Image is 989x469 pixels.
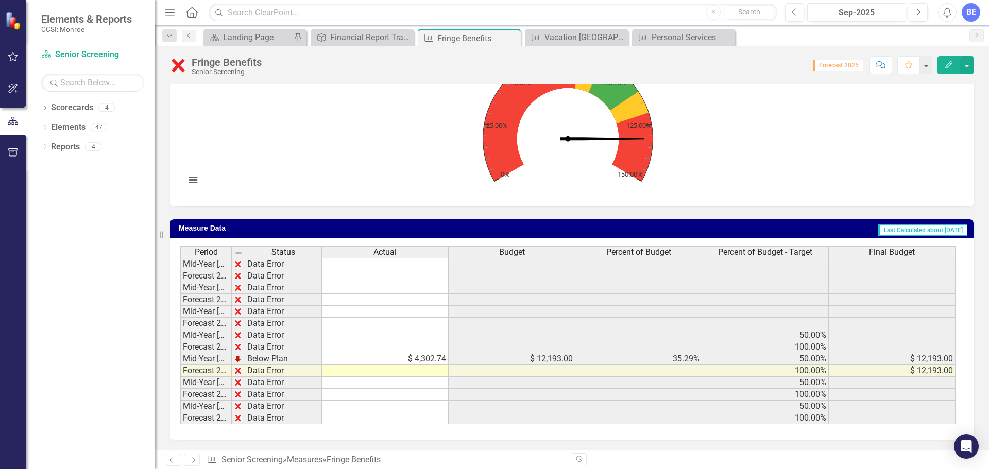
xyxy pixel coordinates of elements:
[180,377,232,389] td: Mid-Year [DATE]
[234,390,242,398] img: 8RzGQv4hRzfwDEJP2t+ZtbkIMiEdExVZRBbE2c44oI7n5H63pD5jMHjwNAAAAAElFTkSuQmCC
[702,365,829,377] td: 100.00%
[180,341,232,353] td: Forecast 2024
[234,402,242,410] img: 8RzGQv4hRzfwDEJP2t+ZtbkIMiEdExVZRBbE2c44oI7n5H63pD5jMHjwNAAAAAElFTkSuQmCC
[606,248,671,257] span: Percent of Budget
[245,294,322,306] td: Data Error
[234,249,243,257] img: 8DAGhfEEPCf229AAAAAElFTkSuQmCC
[245,270,322,282] td: Data Error
[602,78,627,87] text: 100.00%
[527,31,625,44] a: Vacation [GEOGRAPHIC_DATA]
[829,353,956,365] td: $ 12,193.00
[501,169,510,179] text: 0%
[41,49,144,61] a: Senior Screening
[180,401,232,412] td: Mid-Year [DATE]
[626,120,652,130] text: 125.00%
[723,5,775,20] button: Search
[170,57,186,74] img: Data Error
[245,412,322,424] td: Data Error
[234,355,242,363] img: TnMDeAgwAPMxUmUi88jYAAAAAElFTkSuQmCC
[186,173,200,187] button: View chart menu, Chart
[245,377,322,389] td: Data Error
[245,365,322,377] td: Data Error
[702,412,829,424] td: 100.00%
[195,248,218,257] span: Period
[829,365,956,377] td: $ 12,193.00
[234,414,242,422] img: 8RzGQv4hRzfwDEJP2t+ZtbkIMiEdExVZRBbE2c44oI7n5H63pD5jMHjwNAAAAAElFTkSuQmCC
[180,389,232,401] td: Forecast 2026
[234,319,242,327] img: 8RzGQv4hRzfwDEJP2t+ZtbkIMiEdExVZRBbE2c44oI7n5H63pD5jMHjwNAAAAAElFTkSuQmCC
[702,389,829,401] td: 100.00%
[51,141,80,153] a: Reports
[180,318,232,329] td: Forecast 2023
[635,31,732,44] a: Personal Services
[330,31,411,44] div: Financial Report Tracker
[245,389,322,401] td: Data Error
[180,282,232,294] td: Mid-Year [DATE]
[954,434,979,459] div: Open Intercom Messenger
[245,318,322,329] td: Data Error
[807,3,906,22] button: Sep-2025
[245,353,322,365] td: Below Plan
[738,8,760,16] span: Search
[702,353,829,365] td: 50.00%
[180,306,232,318] td: Mid-Year [DATE]
[245,282,322,294] td: Data Error
[327,455,381,464] div: Fringe Benefits
[206,31,291,44] a: Landing Page
[221,455,283,464] a: Senior Screening
[437,32,518,45] div: Fringe Benefits
[245,329,322,341] td: Data Error
[813,60,863,71] span: Forecast 2025
[180,412,232,424] td: Forecast 2027
[180,294,232,306] td: Forecast 2022
[702,329,829,341] td: 50.00%
[718,248,812,257] span: Percent of Budget - Target
[486,120,508,130] text: 25.00%
[41,13,132,25] span: Elements & Reports
[499,248,525,257] span: Budget
[180,258,232,270] td: Mid-Year [DATE]
[180,270,232,282] td: Forecast 2021
[192,57,262,68] div: Fringe Benefits
[41,25,132,33] small: CCSI: Monroe
[51,121,86,133] a: Elements
[207,454,564,466] div: » »
[179,224,448,232] h3: Measure Data
[234,307,242,316] img: 8RzGQv4hRzfwDEJP2t+ZtbkIMiEdExVZRBbE2c44oI7n5H63pD5jMHjwNAAAAAElFTkSuQmCC
[234,260,242,268] img: 8RzGQv4hRzfwDEJP2t+ZtbkIMiEdExVZRBbE2c44oI7n5H63pD5jMHjwNAAAAAElFTkSuQmCC
[245,306,322,318] td: Data Error
[811,7,902,19] div: Sep-2025
[245,258,322,270] td: Data Error
[180,42,963,196] div: Chart. Highcharts interactive chart.
[234,272,242,280] img: 8RzGQv4hRzfwDEJP2t+ZtbkIMiEdExVZRBbE2c44oI7n5H63pD5jMHjwNAAAAAElFTkSuQmCC
[878,224,967,236] span: Last Calculated about [DATE]
[618,169,643,179] text: 150.00%
[5,11,24,30] img: ClearPoint Strategy
[702,377,829,389] td: 50.00%
[51,102,93,114] a: Scorecards
[287,455,322,464] a: Measures
[652,31,732,44] div: Personal Services
[962,3,980,22] div: BE
[234,367,242,375] img: 8RzGQv4hRzfwDEJP2t+ZtbkIMiEdExVZRBbE2c44oI7n5H63pD5jMHjwNAAAAAElFTkSuQmCC
[234,331,242,339] img: 8RzGQv4hRzfwDEJP2t+ZtbkIMiEdExVZRBbE2c44oI7n5H63pD5jMHjwNAAAAAElFTkSuQmCC
[869,248,915,257] span: Final Budget
[373,248,397,257] span: Actual
[234,284,242,292] img: 8RzGQv4hRzfwDEJP2t+ZtbkIMiEdExVZRBbE2c44oI7n5H63pD5jMHjwNAAAAAElFTkSuQmCC
[180,329,232,341] td: Mid-Year [DATE]
[313,31,411,44] a: Financial Report Tracker
[560,137,644,140] path: No value. Percent of Budget.
[234,296,242,304] img: 8RzGQv4hRzfwDEJP2t+ZtbkIMiEdExVZRBbE2c44oI7n5H63pD5jMHjwNAAAAAElFTkSuQmCC
[223,31,291,44] div: Landing Page
[511,78,533,87] text: 50.00%
[322,353,449,365] td: $ 4,302.74
[180,365,232,377] td: Forecast 2025
[91,123,107,132] div: 47
[41,74,144,92] input: Search Below...
[180,353,232,365] td: Mid-Year [DATE]
[192,68,262,76] div: Senior Screening
[271,248,295,257] span: Status
[98,103,115,112] div: 4
[702,341,829,353] td: 100.00%
[702,401,829,412] td: 50.00%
